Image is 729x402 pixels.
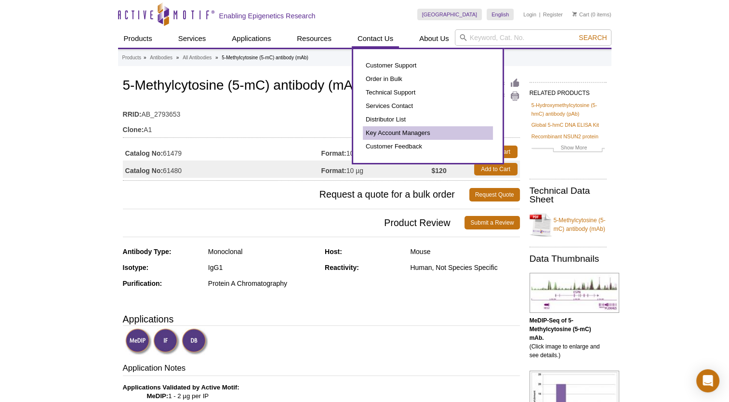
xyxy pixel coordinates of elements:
td: A1 [123,120,520,135]
strong: Catalog No: [125,149,163,158]
li: » [144,55,146,60]
div: Open Intercom Messenger [696,369,719,392]
strong: Catalog No: [125,166,163,175]
div: Mouse [410,247,519,256]
button: Search [576,33,610,42]
a: Recombinant NSUN2 protein [531,132,598,141]
a: All Antibodies [183,54,212,62]
a: Services [172,29,212,48]
li: » [215,55,218,60]
strong: Antibody Type: [123,248,172,255]
h2: Data Thumbnails [530,255,607,263]
a: Request Quote [469,188,520,201]
a: Antibodies [150,54,172,62]
strong: Format: [321,149,346,158]
p: (Click image to enlarge and see details.) [530,316,607,360]
a: Services Contact [363,99,493,113]
a: Cart [572,11,589,18]
a: Customer Support [363,59,493,72]
strong: Reactivity: [325,264,359,271]
a: 5-Hydroxymethylcytosine (5-hmC) antibody (pAb) [531,101,605,118]
div: Protein A Chromatography [208,279,318,288]
strong: Isotype: [123,264,149,271]
span: Search [579,34,607,41]
td: 100 µg [321,143,432,161]
h1: 5-Methylcytosine (5-mC) antibody (mAb) [123,78,520,94]
a: Show More [531,143,605,154]
a: Customer Feedback [363,140,493,153]
h3: Applications [123,312,520,326]
b: Applications Validated by Active Motif: [123,384,239,391]
strong: Host: [325,248,342,255]
img: Immunofluorescence Validated [153,328,180,355]
h3: Application Notes [123,362,520,376]
a: English [487,9,514,20]
a: Order in Bulk [363,72,493,86]
a: Add to Cart [474,163,517,175]
a: About Us [413,29,455,48]
a: Login [523,11,536,18]
a: Global 5-hmC DNA ELISA Kit [531,121,599,129]
strong: MeDIP: [147,392,169,400]
strong: Clone: [123,125,144,134]
b: MeDIP-Seq of 5-Methylcytosine (5-mC) mAb. [530,317,591,341]
span: Request a quote for a bulk order [123,188,469,201]
strong: RRID: [123,110,142,119]
a: Contact Us [352,29,399,48]
a: 5-Methylcytosine (5-mC) antibody (mAb) [530,210,607,239]
div: Monoclonal [208,247,318,256]
td: 61480 [123,161,321,178]
h2: Enabling Epigenetics Research [219,12,316,20]
li: 5-Methylcytosine (5-mC) antibody (mAb) [222,55,308,60]
li: » [176,55,179,60]
img: Dot Blot Validated [182,328,208,355]
a: Applications [226,29,277,48]
h2: RELATED PRODUCTS [530,82,607,99]
strong: Format: [321,166,346,175]
td: AB_2793653 [123,104,520,120]
h2: Technical Data Sheet [530,187,607,204]
td: 61479 [123,143,321,161]
a: Products [122,54,141,62]
div: IgG1 [208,263,318,272]
a: Products [118,29,158,48]
a: Register [543,11,563,18]
li: | [539,9,541,20]
a: Resources [291,29,337,48]
li: (0 items) [572,9,611,20]
a: [GEOGRAPHIC_DATA] [417,9,482,20]
img: Methyl-DNA Immunoprecipitation Validated [125,328,152,355]
a: Technical Support [363,86,493,99]
td: 10 µg [321,161,432,178]
img: 5-Methylcytosine (5-mC) antibody (mAb) tested by MeDIP-Seq analysis. [530,273,619,313]
span: Product Review [123,216,465,229]
a: Submit a Review [464,216,519,229]
a: Distributor List [363,113,493,126]
strong: $120 [431,166,446,175]
img: Your Cart [572,12,577,16]
a: Key Account Managers [363,126,493,140]
div: Human, Not Species Specific [410,263,519,272]
strong: Purification: [123,280,162,287]
input: Keyword, Cat. No. [455,29,611,46]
